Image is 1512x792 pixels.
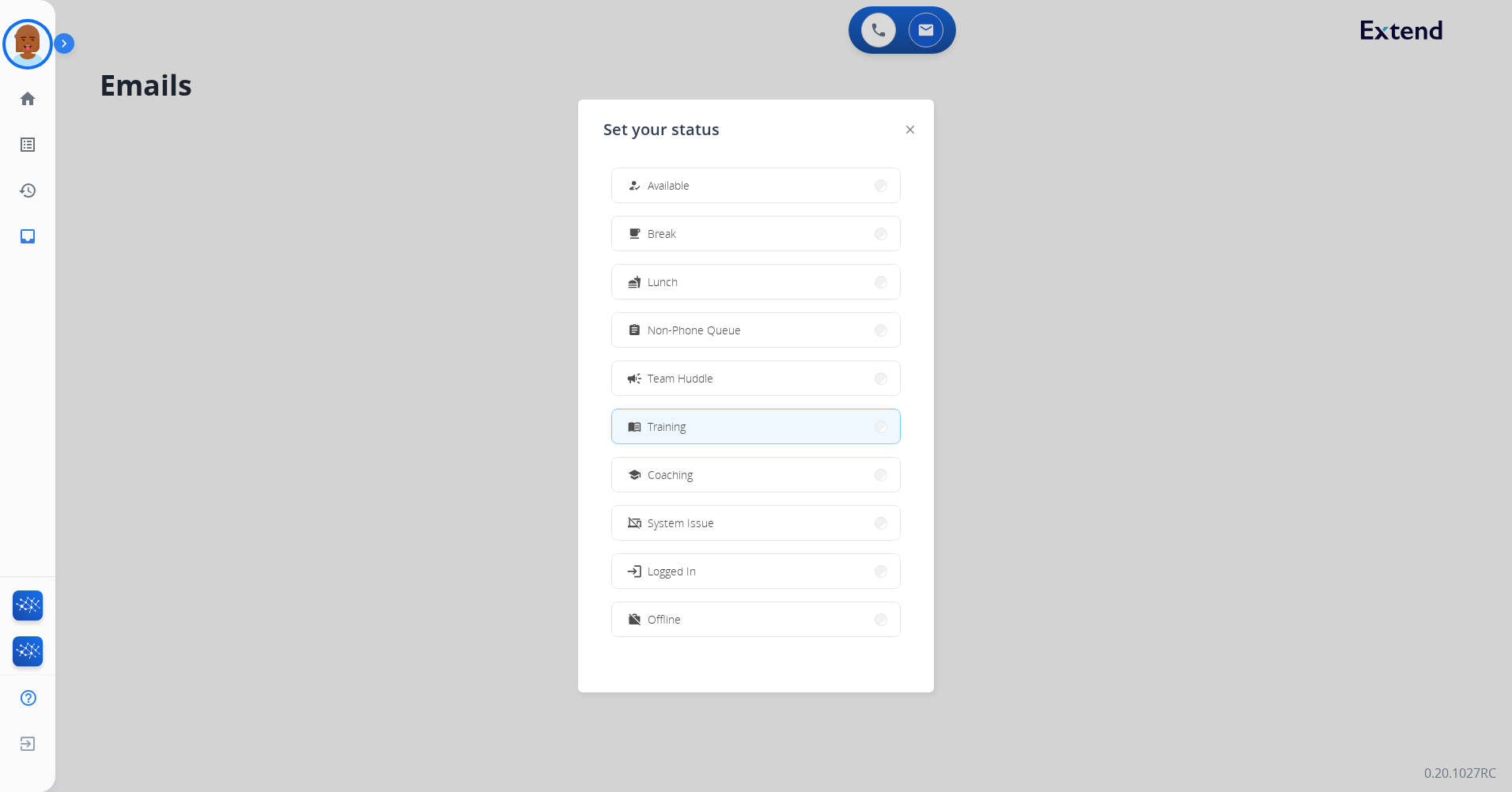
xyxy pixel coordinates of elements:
span: Break [648,225,676,242]
button: Training [612,409,900,443]
span: Coaching [648,466,693,483]
span: Non-Phone Queue [648,322,741,338]
button: Lunch [612,265,900,299]
span: System Issue [648,515,714,531]
button: Non-Phone Queue [612,313,900,347]
button: Available [612,168,900,202]
mat-icon: inbox [18,227,37,246]
mat-icon: list_alt [18,135,37,154]
span: Training [648,418,686,435]
button: Offline [612,602,900,636]
span: Lunch [648,273,678,290]
button: Team Huddle [612,361,900,395]
mat-icon: home [18,89,37,108]
span: Set your status [603,119,720,141]
mat-icon: menu_book [628,420,641,433]
img: close-button [906,126,914,134]
mat-icon: login [626,563,642,579]
button: System Issue [612,506,900,540]
span: Available [648,177,690,194]
mat-icon: campaign [626,370,642,386]
mat-icon: assignment [628,323,641,337]
span: Team Huddle [648,370,713,387]
mat-icon: history [18,181,37,200]
button: Logged In [612,554,900,588]
mat-icon: school [628,468,641,481]
p: 0.20.1027RC [1424,764,1496,783]
img: avatar [6,22,50,66]
button: Coaching [612,458,900,492]
mat-icon: fastfood [628,275,641,289]
span: Offline [648,611,681,628]
mat-icon: free_breakfast [628,227,641,240]
mat-icon: work_off [628,613,641,626]
mat-icon: phonelink_off [628,516,641,530]
span: Logged In [648,563,696,579]
button: Break [612,217,900,251]
mat-icon: how_to_reg [628,179,641,192]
